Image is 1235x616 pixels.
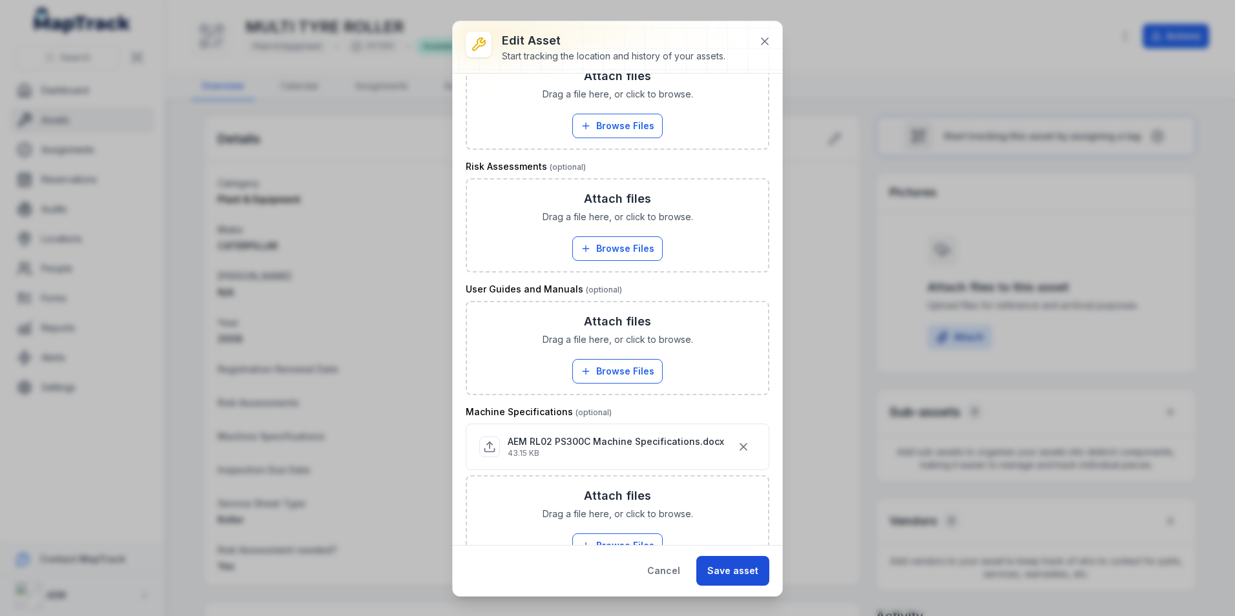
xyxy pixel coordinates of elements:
h3: Attach files [584,313,651,331]
span: Drag a file here, or click to browse. [543,210,693,223]
p: 43.15 KB [508,448,724,458]
label: Machine Specifications [466,406,612,418]
span: Drag a file here, or click to browse. [543,508,693,520]
button: Browse Files [572,114,663,138]
button: Browse Files [572,236,663,261]
button: Browse Files [572,533,663,558]
span: Drag a file here, or click to browse. [543,333,693,346]
label: User Guides and Manuals [466,283,622,296]
h3: Attach files [584,487,651,505]
label: Risk Assessments [466,160,586,173]
h3: Edit asset [502,32,725,50]
span: Drag a file here, or click to browse. [543,88,693,101]
h3: Attach files [584,67,651,85]
button: Cancel [636,556,691,586]
h3: Attach files [584,190,651,208]
div: Start tracking the location and history of your assets. [502,50,725,63]
button: Browse Files [572,359,663,384]
p: AEM RL02 PS300C Machine Specifications.docx [508,435,724,448]
button: Save asset [696,556,769,586]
